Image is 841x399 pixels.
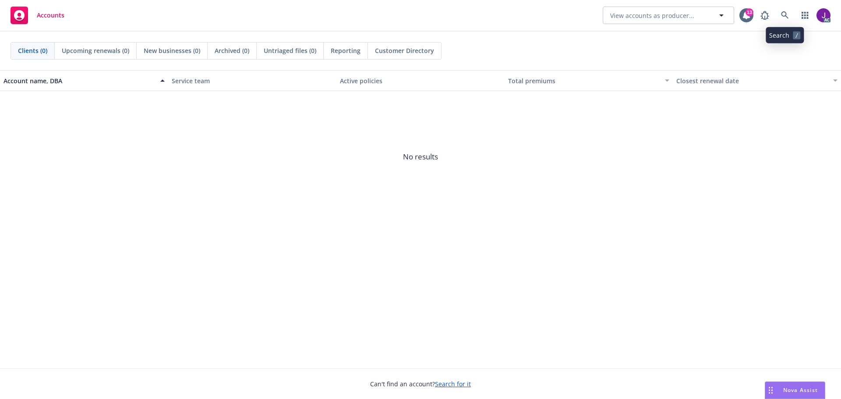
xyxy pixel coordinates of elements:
[796,7,814,24] a: Switch app
[37,12,64,19] span: Accounts
[7,3,68,28] a: Accounts
[508,76,660,85] div: Total premiums
[62,46,129,55] span: Upcoming renewals (0)
[676,76,828,85] div: Closest renewal date
[783,386,818,394] span: Nova Assist
[375,46,434,55] span: Customer Directory
[816,8,830,22] img: photo
[765,381,825,399] button: Nova Assist
[603,7,734,24] button: View accounts as producer...
[331,46,360,55] span: Reporting
[215,46,249,55] span: Archived (0)
[336,70,505,91] button: Active policies
[144,46,200,55] span: New businesses (0)
[340,76,501,85] div: Active policies
[18,46,47,55] span: Clients (0)
[172,76,333,85] div: Service team
[746,8,753,16] div: 13
[776,7,794,24] a: Search
[505,70,673,91] button: Total premiums
[168,70,336,91] button: Service team
[264,46,316,55] span: Untriaged files (0)
[610,11,694,20] span: View accounts as producer...
[435,380,471,388] a: Search for it
[756,7,774,24] a: Report a Bug
[4,76,155,85] div: Account name, DBA
[370,379,471,388] span: Can't find an account?
[765,382,776,399] div: Drag to move
[673,70,841,91] button: Closest renewal date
